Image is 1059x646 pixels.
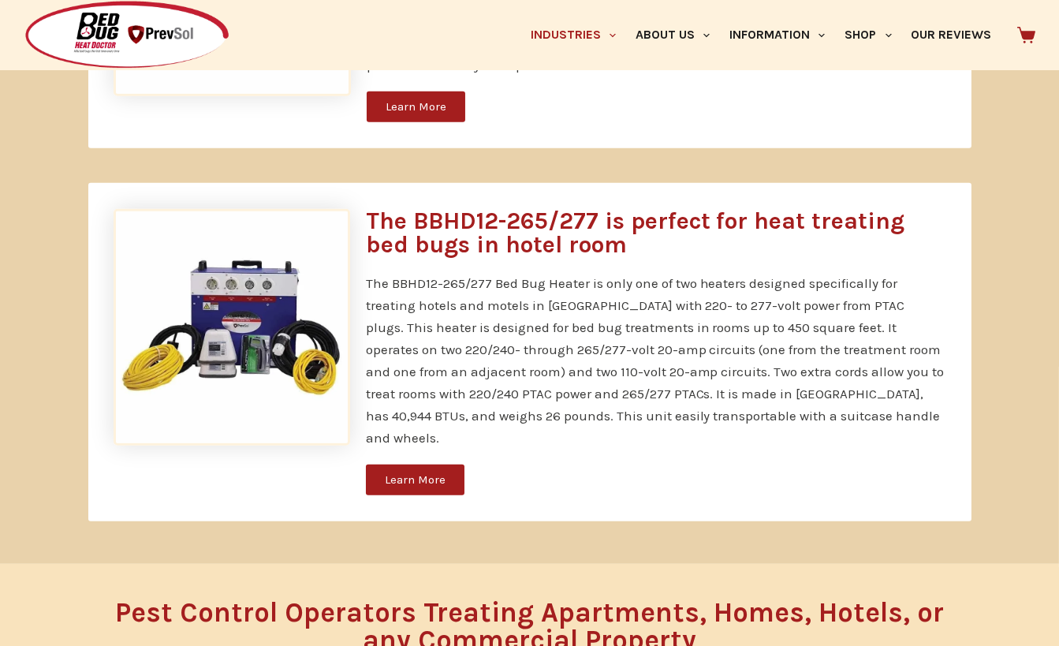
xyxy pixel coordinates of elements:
[386,101,446,113] span: Learn More
[114,209,350,446] img: BBHD12 bed bug heater side view, compares to Hypro 33 and Elite 8 heaters
[13,6,60,54] button: Open LiveChat chat widget
[366,465,464,495] a: Learn More
[367,91,465,122] a: Learn More
[366,209,946,256] h3: The BBHD12-265/277 is perfect for heat treating bed bugs in hotel room
[385,474,446,486] span: Learn More
[366,272,946,449] div: The BBHD12-265/277 Bed Bug Heater is only one of two heaters designed specifically for treating h...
